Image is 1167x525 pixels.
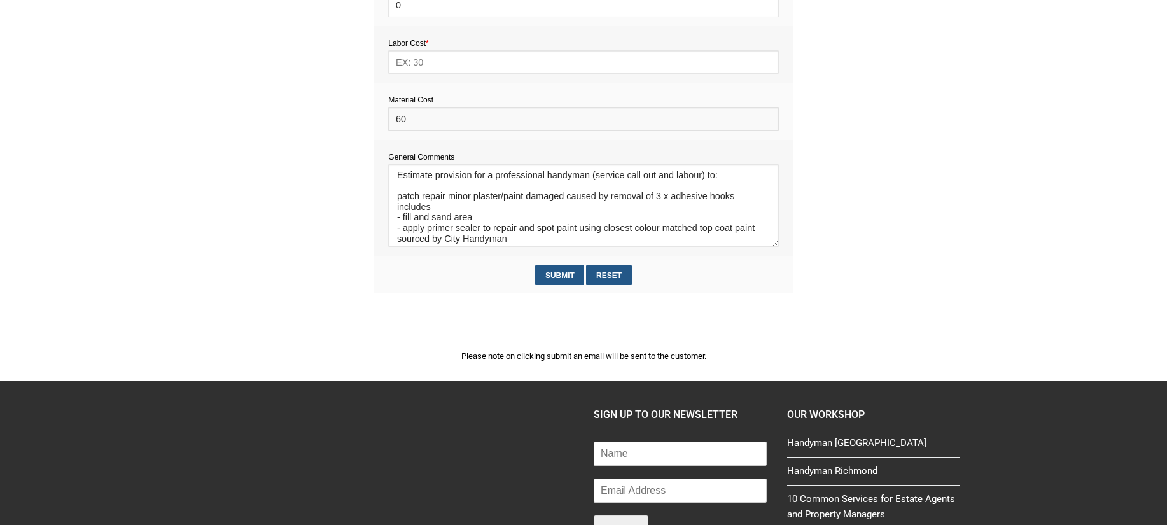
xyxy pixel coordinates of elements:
input: EX: 30 [388,50,778,74]
a: Handyman Richmond [787,463,960,485]
p: Please note on clicking submit an email will be sent to the customer. [374,349,793,363]
span: Material Cost [388,95,433,104]
h4: SIGN UP TO OUR NEWSLETTER [594,407,767,423]
input: Name [594,442,767,466]
h4: Our Workshop [787,407,960,423]
input: Email Address [594,479,767,503]
input: EX: 300 [388,107,778,130]
span: General Comments [388,153,454,162]
span: Labor Cost [388,39,428,48]
input: Reset [586,265,631,285]
input: Submit [535,265,584,285]
a: Handyman [GEOGRAPHIC_DATA] [787,435,960,457]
